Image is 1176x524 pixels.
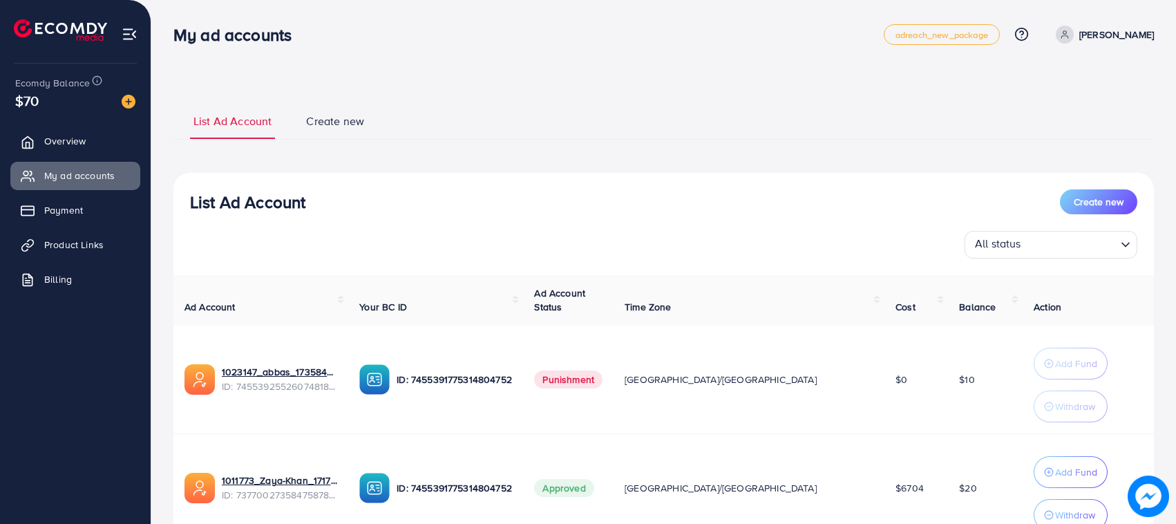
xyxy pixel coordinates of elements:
[625,481,817,495] span: [GEOGRAPHIC_DATA]/[GEOGRAPHIC_DATA]
[222,365,337,393] div: <span class='underline'>1023147_abbas_1735843853887</span></br>7455392552607481857
[959,300,996,314] span: Balance
[10,231,140,259] a: Product Links
[397,371,512,388] p: ID: 7455391775314804752
[14,19,107,41] img: logo
[534,286,585,314] span: Ad Account Status
[625,300,671,314] span: Time Zone
[1074,195,1123,209] span: Create new
[222,474,337,487] a: 1011773_Zaya-Khan_1717592302951
[1055,507,1095,523] p: Withdraw
[10,127,140,155] a: Overview
[397,480,512,496] p: ID: 7455391775314804752
[895,373,907,386] span: $0
[222,365,337,379] a: 1023147_abbas_1735843853887
[359,473,390,503] img: ic-ba-acc.ded83a64.svg
[895,30,988,39] span: adreach_new_package
[10,265,140,293] a: Billing
[1050,26,1154,44] a: [PERSON_NAME]
[1034,348,1108,380] button: Add Fund
[965,231,1137,259] div: Search for option
[1025,234,1115,255] input: Search for option
[222,488,337,502] span: ID: 7377002735847587841
[534,371,603,389] span: Punishment
[44,238,104,252] span: Product Links
[306,113,364,129] span: Create new
[895,300,916,314] span: Cost
[184,300,236,314] span: Ad Account
[625,373,817,386] span: [GEOGRAPHIC_DATA]/[GEOGRAPHIC_DATA]
[184,364,215,395] img: ic-ads-acc.e4c84228.svg
[44,169,115,183] span: My ad accounts
[1034,456,1108,488] button: Add Fund
[1055,464,1097,480] p: Add Fund
[972,233,1024,255] span: All status
[534,479,594,497] span: Approved
[122,95,135,109] img: image
[1034,300,1061,314] span: Action
[10,196,140,224] a: Payment
[44,203,83,217] span: Payment
[44,134,86,148] span: Overview
[895,481,924,495] span: $6704
[1079,26,1154,43] p: [PERSON_NAME]
[193,113,272,129] span: List Ad Account
[15,91,39,111] span: $70
[222,474,337,502] div: <span class='underline'>1011773_Zaya-Khan_1717592302951</span></br>7377002735847587841
[359,300,407,314] span: Your BC ID
[1128,476,1169,517] img: image
[190,192,305,212] h3: List Ad Account
[1034,391,1108,422] button: Withdraw
[884,24,1000,45] a: adreach_new_package
[1055,398,1095,415] p: Withdraw
[122,26,137,42] img: menu
[44,272,72,286] span: Billing
[1055,355,1097,372] p: Add Fund
[15,76,90,90] span: Ecomdy Balance
[1060,189,1137,214] button: Create new
[959,373,974,386] span: $10
[184,473,215,503] img: ic-ads-acc.e4c84228.svg
[222,380,337,393] span: ID: 7455392552607481857
[359,364,390,395] img: ic-ba-acc.ded83a64.svg
[959,481,976,495] span: $20
[10,162,140,189] a: My ad accounts
[173,25,303,45] h3: My ad accounts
